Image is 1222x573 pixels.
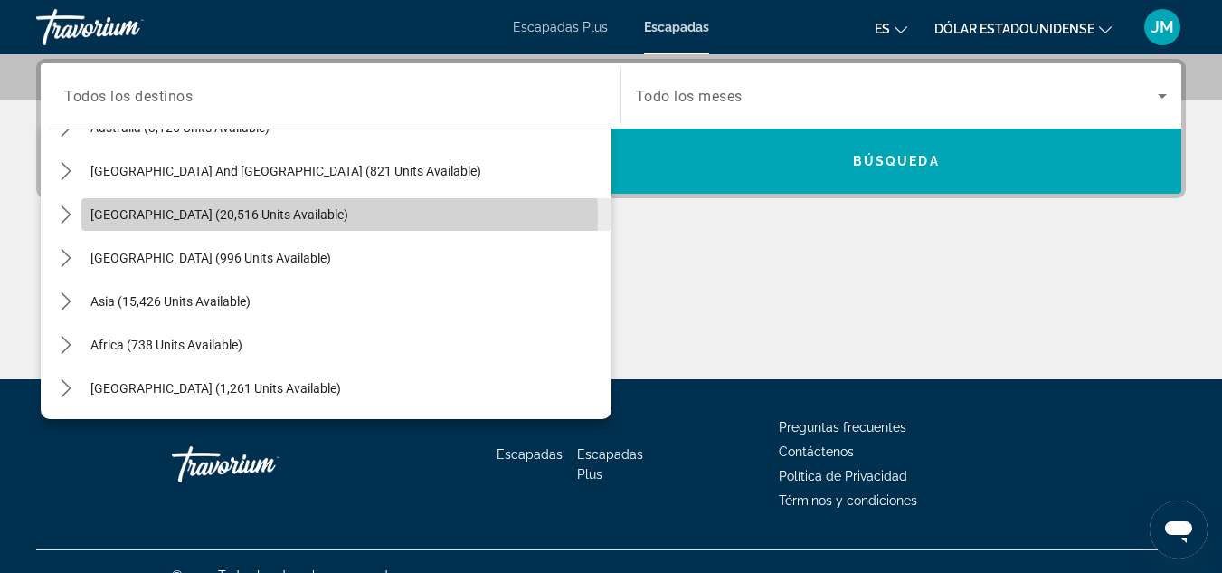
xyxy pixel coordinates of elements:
div: Search widget [41,63,1181,194]
span: Todos los destinos [64,87,193,104]
iframe: Botón para iniciar la ventana de mensajería [1150,501,1208,559]
span: [GEOGRAPHIC_DATA] (1,261 units available) [90,381,341,396]
a: Escapadas Plus [577,447,643,482]
span: Búsqueda [853,154,940,168]
button: Select destination: Middle East (1,261 units available) [81,372,611,405]
input: Select destination [64,86,597,108]
a: Preguntas frecuentes [779,420,906,435]
button: Select destination: Africa (738 units available) [81,329,611,361]
button: Cambiar idioma [875,15,907,42]
div: Destination options [41,119,611,419]
button: Cambiar moneda [934,15,1112,42]
button: Search [611,129,1182,194]
button: Toggle Asia (15,426 units available) submenu [50,286,81,318]
a: Términos y condiciones [779,493,917,508]
a: Escapadas Plus [513,20,608,34]
button: Toggle Middle East (1,261 units available) submenu [50,373,81,405]
span: [GEOGRAPHIC_DATA] (996 units available) [90,251,331,265]
a: Travorium [36,4,217,51]
span: Todo los meses [636,88,743,105]
button: Select destination: Australia (3,126 units available) [81,111,611,144]
span: Asia (15,426 units available) [90,294,251,309]
a: Escapadas [497,447,563,462]
button: Toggle Central America (996 units available) submenu [50,243,81,274]
span: [GEOGRAPHIC_DATA] (20,516 units available) [90,207,348,222]
a: Contáctenos [779,444,854,459]
button: Select destination: Central America (996 units available) [81,242,611,274]
a: Escapadas [644,20,709,34]
button: Toggle Africa (738 units available) submenu [50,329,81,361]
button: Select destination: Asia (15,426 units available) [81,285,611,318]
a: Política de Privacidad [779,469,907,483]
button: Toggle Australia (3,126 units available) submenu [50,112,81,144]
font: Dólar estadounidense [934,22,1094,36]
font: es [875,22,890,36]
span: [GEOGRAPHIC_DATA] and [GEOGRAPHIC_DATA] (821 units available) [90,164,481,178]
button: Menú de usuario [1139,8,1186,46]
button: Toggle South America (20,516 units available) submenu [50,199,81,231]
a: Ir a casa [172,437,353,492]
font: JM [1151,17,1174,36]
button: Select destination: South America (20,516 units available) [81,198,611,231]
button: Select destination: South Pacific and Oceania (821 units available) [81,155,611,187]
button: Toggle South Pacific and Oceania (821 units available) submenu [50,156,81,187]
span: Africa (738 units available) [90,338,242,352]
